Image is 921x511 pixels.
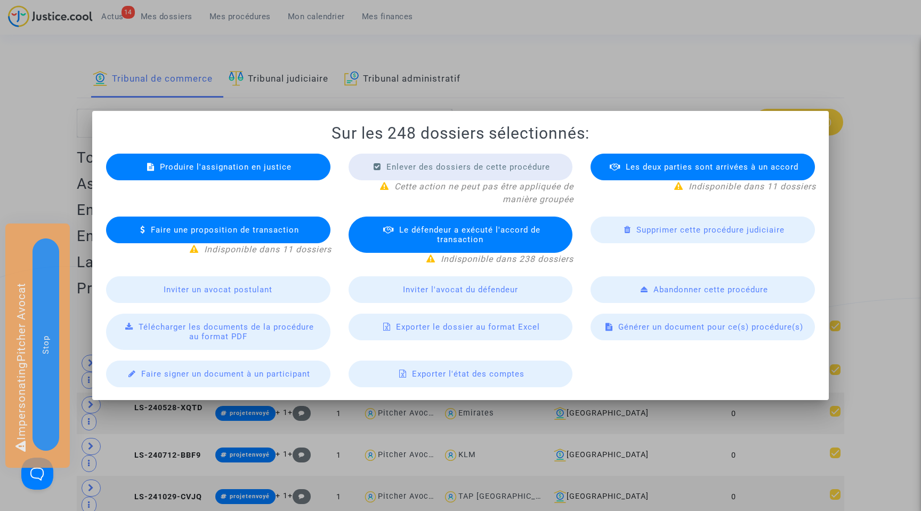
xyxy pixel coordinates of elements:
span: Faire signer un document à un participant [141,369,310,379]
span: Enlever des dossiers de cette procédure [386,162,550,172]
span: Les deux parties sont arrivées à un accord [626,162,798,172]
span: Stop [41,335,51,354]
span: Inviter un avocat postulant [164,285,272,294]
i: Indisponible dans 11 dossiers [204,244,332,254]
i: Indisponible dans 238 dossiers [441,254,573,264]
span: Le défendeur a exécuté l'accord de transaction [399,225,540,244]
span: Abandonner cette procédure [653,285,768,294]
div: Impersonating [5,223,70,468]
span: Faire une proposition de transaction [151,225,299,235]
span: Inviter l'avocat du défendeur [403,285,518,294]
iframe: Help Scout Beacon - Open [21,458,53,490]
i: Indisponible dans 11 dossiers [689,181,816,191]
h1: Sur les 248 dossiers sélectionnés: [105,124,816,143]
span: Générer un document pour ce(s) procédure(s) [618,322,803,332]
span: Produire l'assignation en justice [160,162,292,172]
span: Supprimer cette procédure judiciaire [636,225,785,235]
span: Télécharger les documents de la procédure au format PDF [139,322,314,341]
i: Cette action ne peut pas être appliquée de manière groupée [394,181,573,204]
span: Exporter l'état des comptes [412,369,524,379]
span: Exporter le dossier au format Excel [396,322,540,332]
